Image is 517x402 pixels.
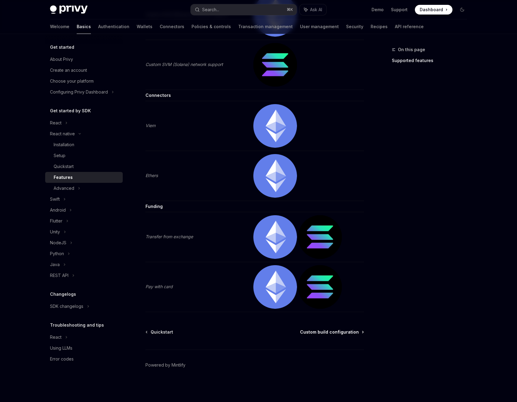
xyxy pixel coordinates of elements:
a: Security [346,19,363,34]
div: Configuring Privy Dashboard [50,88,108,96]
button: Search...⌘K [191,4,297,15]
img: ethereum.png [253,215,297,259]
div: React [50,334,62,341]
a: Connectors [160,19,184,34]
a: Powered by Mintlify [145,362,185,368]
h5: Get started [50,44,74,51]
img: ethereum.png [253,154,297,198]
h5: Get started by SDK [50,107,91,114]
div: Flutter [50,217,62,225]
div: About Privy [50,56,73,63]
a: About Privy [45,54,123,65]
a: Quickstart [146,329,173,335]
a: Quickstart [45,161,123,172]
div: Create an account [50,67,87,74]
img: ethereum.png [253,104,297,148]
a: Installation [45,139,123,150]
div: Quickstart [54,163,74,170]
span: ⌘ K [287,7,293,12]
div: Error codes [50,355,74,363]
span: Quickstart [151,329,173,335]
span: Dashboard [420,7,443,13]
a: Supported features [392,56,472,65]
div: Choose your platform [50,77,94,85]
a: Policies & controls [192,19,231,34]
div: Search... [202,6,219,13]
a: API reference [395,19,424,34]
a: Demo [372,7,384,13]
a: Recipes [371,19,388,34]
span: Ask AI [310,7,322,13]
div: Python [50,250,64,257]
span: On this page [398,46,425,53]
a: Transaction management [238,19,293,34]
h5: Troubleshooting and tips [50,321,104,329]
img: solana.png [298,215,342,259]
div: Advanced [54,185,74,192]
div: REST API [50,272,68,279]
a: Basics [77,19,91,34]
a: Using LLMs [45,343,123,354]
span: Custom build configuration [300,329,359,335]
div: Features [54,174,73,181]
div: NodeJS [50,239,66,246]
div: Swift [50,196,60,203]
img: dark logo [50,5,88,14]
em: Viem [145,123,155,128]
a: Create an account [45,65,123,76]
h5: Changelogs [50,291,76,298]
a: Dashboard [415,5,452,15]
a: Choose your platform [45,76,123,87]
div: Setup [54,152,65,159]
a: Authentication [98,19,129,34]
div: Using LLMs [50,344,72,352]
em: Custom SVM (Solana) network support [145,62,223,67]
button: Ask AI [300,4,326,15]
strong: Connectors [145,93,171,98]
a: Error codes [45,354,123,364]
a: Welcome [50,19,69,34]
div: Java [50,261,60,268]
div: Unity [50,228,60,236]
a: Features [45,172,123,183]
a: Custom build configuration [300,329,363,335]
button: Toggle dark mode [457,5,467,15]
img: solana.png [253,43,297,87]
div: SDK changelogs [50,303,83,310]
em: Pay with card [145,284,173,289]
a: Setup [45,150,123,161]
div: Installation [54,141,74,148]
strong: Funding [145,204,163,209]
div: Android [50,206,66,214]
div: React [50,119,62,127]
div: React native [50,130,75,137]
a: User management [300,19,339,34]
img: solana.png [298,265,342,309]
img: ethereum.png [253,265,297,309]
a: Wallets [137,19,152,34]
a: Support [391,7,408,13]
em: Transfer from exchange [145,234,193,239]
em: Ethers [145,173,158,178]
